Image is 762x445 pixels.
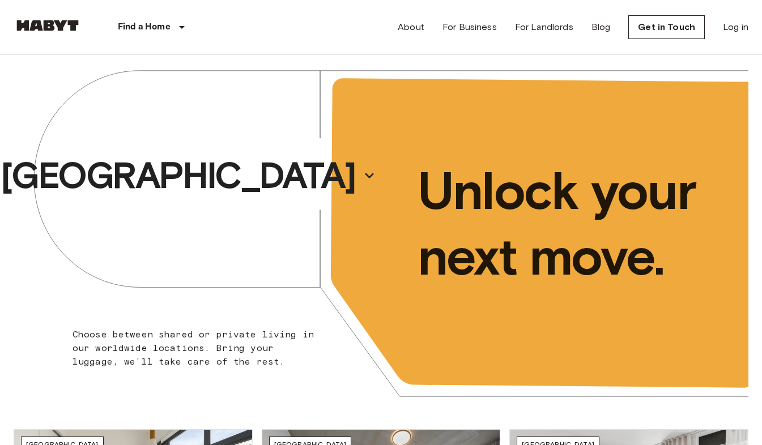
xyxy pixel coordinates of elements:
[398,20,424,34] a: About
[418,158,731,289] p: Unlock your next move.
[628,15,705,39] a: Get in Touch
[1,153,355,198] p: [GEOGRAPHIC_DATA]
[73,328,315,369] p: Choose between shared or private living in our worldwide locations. Bring your luggage, we'll tak...
[723,20,748,34] a: Log in
[14,20,82,31] img: Habyt
[442,20,497,34] a: For Business
[591,20,611,34] a: Blog
[515,20,573,34] a: For Landlords
[118,20,171,34] p: Find a Home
